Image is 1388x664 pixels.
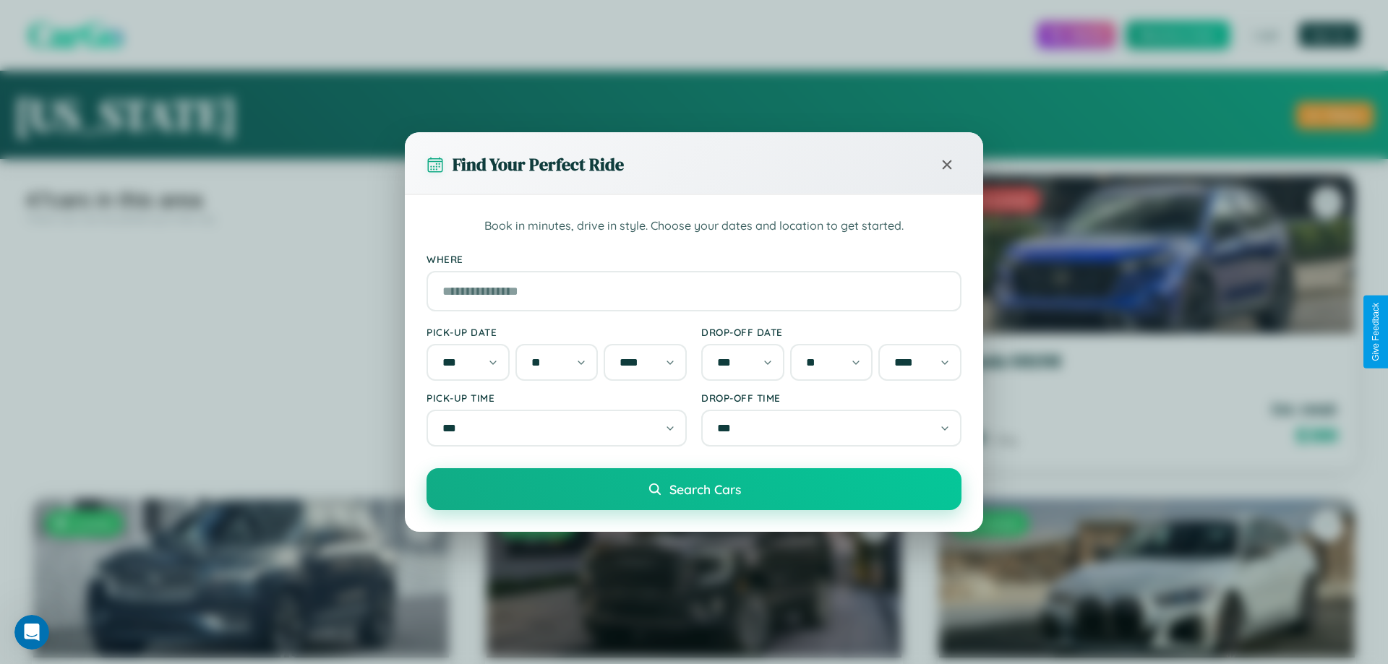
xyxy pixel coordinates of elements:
[427,217,961,236] p: Book in minutes, drive in style. Choose your dates and location to get started.
[701,392,961,404] label: Drop-off Time
[701,326,961,338] label: Drop-off Date
[427,326,687,338] label: Pick-up Date
[427,392,687,404] label: Pick-up Time
[669,481,741,497] span: Search Cars
[427,253,961,265] label: Where
[427,468,961,510] button: Search Cars
[453,152,624,176] h3: Find Your Perfect Ride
